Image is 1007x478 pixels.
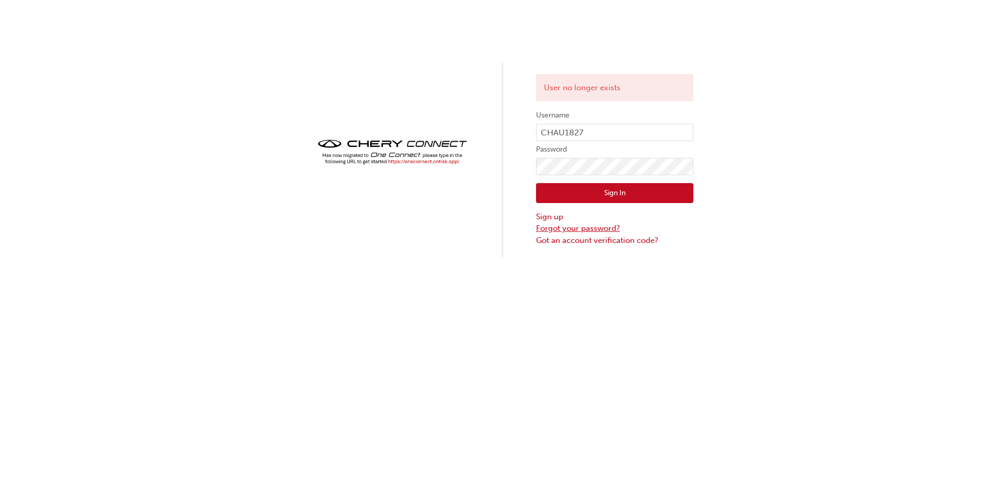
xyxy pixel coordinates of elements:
a: Sign up [536,211,693,223]
div: User no longer exists [536,74,693,102]
img: cheryconnect [314,136,471,167]
label: Username [536,109,693,122]
label: Password [536,143,693,156]
a: Got an account verification code? [536,235,693,247]
a: Forgot your password? [536,222,693,235]
button: Sign In [536,183,693,203]
input: Username [536,124,693,142]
